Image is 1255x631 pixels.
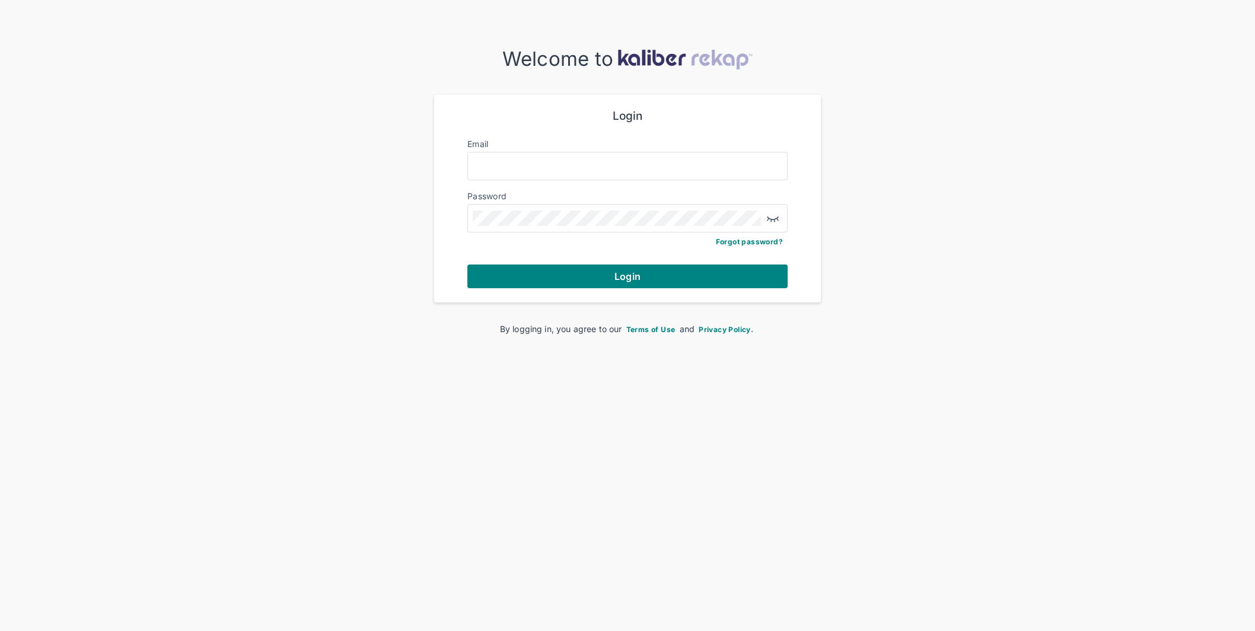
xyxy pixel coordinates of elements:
[467,264,788,288] button: Login
[697,324,755,334] a: Privacy Policy.
[467,109,788,123] div: Login
[766,211,780,225] img: eye-closed.fa43b6e4.svg
[699,325,753,334] span: Privacy Policy.
[467,191,507,201] label: Password
[467,139,488,149] label: Email
[626,325,676,334] span: Terms of Use
[614,270,641,282] span: Login
[716,237,783,246] a: Forgot password?
[453,323,802,335] div: By logging in, you agree to our and
[625,324,677,334] a: Terms of Use
[617,49,753,69] img: kaliber-logo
